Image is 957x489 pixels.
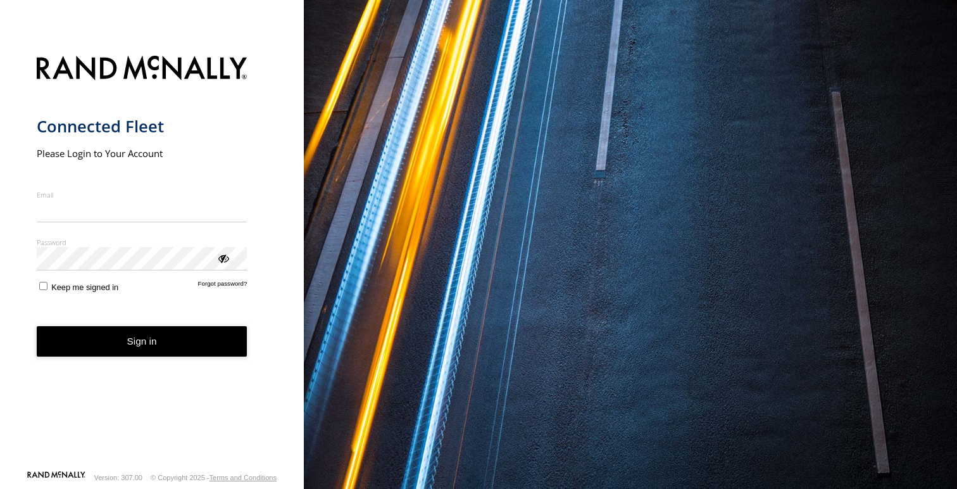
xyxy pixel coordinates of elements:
a: Forgot password? [198,280,247,292]
label: Email [37,190,247,200]
a: Visit our Website [27,471,85,484]
div: ViewPassword [216,251,229,264]
div: © Copyright 2025 - [151,474,277,481]
div: Version: 307.00 [94,474,142,481]
label: Password [37,238,247,247]
img: Rand McNally [37,53,247,86]
h1: Connected Fleet [37,116,247,137]
button: Sign in [37,326,247,357]
input: Keep me signed in [39,282,47,290]
a: Terms and Conditions [210,474,277,481]
span: Keep me signed in [51,283,118,292]
form: main [37,48,268,470]
h2: Please Login to Your Account [37,147,247,160]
